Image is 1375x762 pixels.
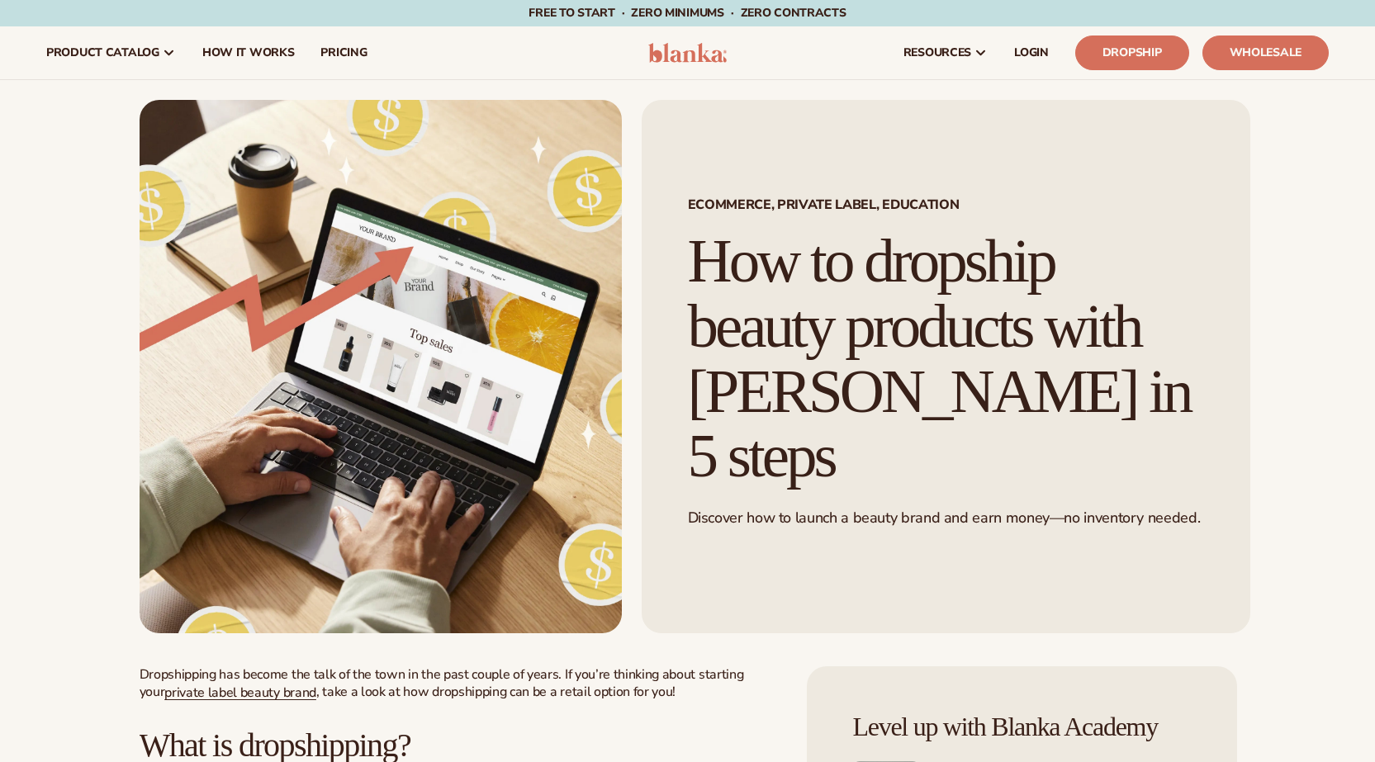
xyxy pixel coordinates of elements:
img: logo [648,43,727,63]
span: product catalog [46,46,159,59]
span: Ecommerce, Private Label, EDUCATION [688,198,1204,211]
a: private label beauty brand [164,684,316,702]
a: Wholesale [1202,35,1329,70]
a: resources [890,26,1001,79]
p: Discover how to launch a beauty brand and earn money—no inventory needed. [688,509,1204,528]
a: How It Works [189,26,308,79]
a: LOGIN [1001,26,1062,79]
h4: Level up with Blanka Academy [853,712,1191,741]
span: Free to start · ZERO minimums · ZERO contracts [529,5,846,21]
img: Growing money with ecommerce [140,100,622,633]
a: pricing [307,26,380,79]
span: LOGIN [1014,46,1049,59]
p: Dropshipping has become the talk of the town in the past couple of years. If you’re thinking abou... [140,666,775,701]
span: pricing [320,46,367,59]
a: Dropship [1075,35,1189,70]
span: resources [903,46,971,59]
a: product catalog [33,26,189,79]
span: How It Works [202,46,295,59]
h1: How to dropship beauty products with [PERSON_NAME] in 5 steps [688,229,1204,489]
